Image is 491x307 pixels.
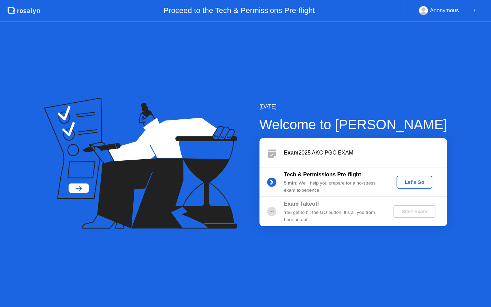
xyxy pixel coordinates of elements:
div: Welcome to [PERSON_NAME] [259,114,447,135]
div: ▼ [473,6,476,15]
div: Start Exam [396,209,433,214]
b: Tech & Permissions Pre-flight [284,172,361,177]
div: 2025 AKC PGC EXAM [284,149,447,157]
div: : We’ll help you prepare for a no-stress exam experience [284,180,382,194]
b: 5 min [284,180,296,186]
b: Exam [284,150,299,156]
button: Start Exam [393,205,435,218]
button: Let's Go [397,176,432,189]
div: You get to hit the GO button! It’s all you from here on out [284,209,382,223]
div: [DATE] [259,103,447,111]
b: Exam Takeoff [284,201,319,207]
div: Let's Go [399,179,430,185]
div: Anonymous [430,6,459,15]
